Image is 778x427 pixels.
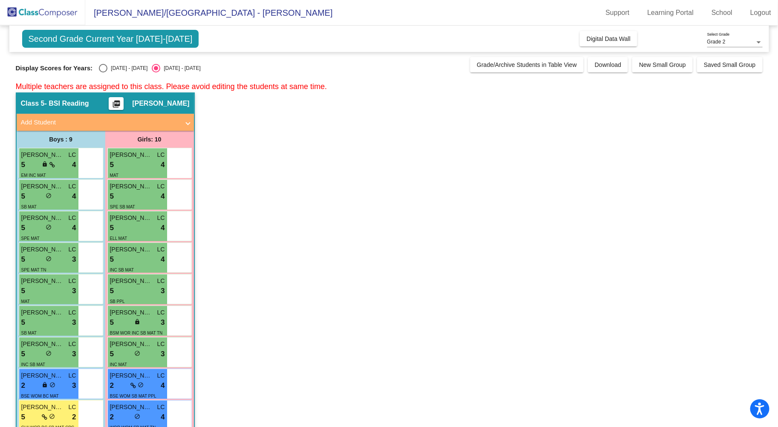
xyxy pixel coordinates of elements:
[69,403,76,412] span: LC
[110,308,153,317] span: [PERSON_NAME]
[69,182,76,191] span: LC
[138,382,144,388] span: do_not_disturb_alt
[21,299,30,304] span: MAT
[595,61,621,68] span: Download
[110,173,119,178] span: MAT
[21,380,25,391] span: 2
[21,412,25,423] span: 5
[110,412,114,423] span: 2
[110,340,153,349] span: [PERSON_NAME]
[161,286,165,297] span: 3
[21,394,59,398] span: BSE WOM BC MAT
[72,191,76,202] span: 4
[46,193,52,199] span: do_not_disturb_alt
[21,236,40,241] span: SPE MAT
[110,191,114,202] span: 5
[16,64,93,72] span: Display Scores for Years:
[110,362,154,376] span: INC MAT [GEOGRAPHIC_DATA]
[161,349,165,360] span: 3
[587,35,630,42] span: Digital Data Wall
[160,64,200,72] div: [DATE] - [DATE]
[704,61,755,68] span: Saved Small Group
[46,224,52,230] span: do_not_disturb_alt
[21,349,25,360] span: 5
[157,308,165,317] span: LC
[110,371,153,380] span: [PERSON_NAME]
[157,277,165,286] span: LC
[599,6,636,20] a: Support
[21,191,25,202] span: 5
[161,159,165,170] span: 4
[110,213,153,222] span: [PERSON_NAME]
[157,182,165,191] span: LC
[470,57,584,72] button: Grade/Archive Students in Table View
[69,277,76,286] span: LC
[17,131,105,148] div: Boys : 9
[161,191,165,202] span: 4
[72,286,76,297] span: 3
[161,222,165,234] span: 4
[110,182,153,191] span: [PERSON_NAME]
[49,413,55,419] span: do_not_disturb_alt
[72,317,76,328] span: 3
[21,254,25,265] span: 5
[21,205,37,209] span: SB MAT
[110,380,114,391] span: 2
[49,382,55,388] span: do_not_disturb_alt
[21,173,46,178] span: EM INC MAT
[134,413,140,419] span: do_not_disturb_alt
[21,245,64,254] span: [PERSON_NAME]
[42,382,48,388] span: lock
[111,100,121,112] mat-icon: picture_as_pdf
[157,403,165,412] span: LC
[588,57,628,72] button: Download
[110,159,114,170] span: 5
[110,331,163,335] span: BSM WOR INC SB MAT TN
[707,39,726,45] span: Grade 2
[72,380,76,391] span: 3
[16,82,327,91] span: Multiple teachers are assigned to this class. Please avoid editing the students at same time.
[705,6,739,20] a: School
[21,182,64,191] span: [PERSON_NAME]
[45,99,89,108] span: - BSI Reading
[110,299,125,304] span: SB PPL
[110,403,153,412] span: [PERSON_NAME]
[21,362,45,367] span: INC SB MAT
[110,254,114,265] span: 5
[21,331,66,344] span: SB MAT [GEOGRAPHIC_DATA]
[157,340,165,349] span: LC
[109,97,124,110] button: Print Students Details
[161,380,165,391] span: 4
[107,64,148,72] div: [DATE] - [DATE]
[641,6,701,20] a: Learning Portal
[132,99,189,108] span: [PERSON_NAME]
[72,222,76,234] span: 4
[21,99,45,108] span: Class 5
[632,57,693,72] button: New Small Group
[72,254,76,265] span: 3
[69,308,76,317] span: LC
[697,57,762,72] button: Saved Small Group
[46,350,52,356] span: do_not_disturb_alt
[110,236,127,241] span: ELL MAT
[639,61,686,68] span: New Small Group
[85,6,333,20] span: [PERSON_NAME]/[GEOGRAPHIC_DATA] - [PERSON_NAME]
[110,245,153,254] span: [PERSON_NAME]
[17,114,194,131] mat-expansion-panel-header: Add Student
[21,277,64,286] span: [PERSON_NAME]
[42,161,48,167] span: lock
[21,286,25,297] span: 5
[110,349,114,360] span: 5
[69,213,76,222] span: LC
[21,317,25,328] span: 5
[21,118,179,127] mat-panel-title: Add Student
[21,150,64,159] span: [PERSON_NAME]
[72,349,76,360] span: 3
[99,64,200,72] mat-radio-group: Select an option
[21,403,64,412] span: [PERSON_NAME]
[105,131,194,148] div: Girls: 10
[157,213,165,222] span: LC
[134,350,140,356] span: do_not_disturb_alt
[110,222,114,234] span: 5
[161,412,165,423] span: 4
